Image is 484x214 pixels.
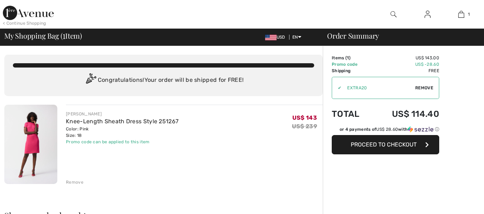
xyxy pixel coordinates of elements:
button: Proceed to Checkout [332,135,439,154]
div: ✔ [332,85,341,91]
img: 1ère Avenue [3,6,54,20]
span: EN [292,35,301,40]
td: Promo code [332,61,372,68]
div: < Continue Shopping [3,20,46,26]
img: search the website [390,10,397,19]
a: Knee-Length Sheath Dress Style 251267 [66,118,178,125]
td: Free [372,68,439,74]
td: US$ 143.00 [372,55,439,61]
div: Order Summary [318,32,480,39]
td: US$ 114.40 [372,102,439,126]
td: Shipping [332,68,372,74]
td: Total [332,102,372,126]
input: Promo code [341,77,415,99]
div: [PERSON_NAME] [66,111,178,117]
img: Congratulation2.svg [83,73,98,88]
a: Sign In [419,10,436,19]
img: My Bag [458,10,464,19]
div: or 4 payments ofUS$ 28.60withSezzle Click to learn more about Sezzle [332,126,439,135]
img: My Info [425,10,431,19]
div: Color: Pink Size: 18 [66,126,178,139]
span: US$ 28.60 [376,127,398,132]
span: 1 [347,55,349,60]
div: or 4 payments of with [340,126,439,133]
div: Remove [66,179,83,185]
span: Remove [415,85,433,91]
s: US$ 239 [292,123,317,130]
img: Sezzle [408,126,433,133]
a: 1 [445,10,478,19]
span: My Shopping Bag ( Item) [4,32,82,39]
span: 1 [468,11,470,18]
span: US$ 143 [292,114,317,121]
div: Congratulations! Your order will be shipped for FREE! [13,73,314,88]
img: Knee-Length Sheath Dress Style 251267 [4,105,57,184]
img: US Dollar [265,35,277,40]
span: 1 [63,30,65,40]
div: Promo code can be applied to this item [66,139,178,145]
span: Proceed to Checkout [351,141,417,148]
span: USD [265,35,288,40]
td: Items ( ) [332,55,372,61]
td: US$ -28.60 [372,61,439,68]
